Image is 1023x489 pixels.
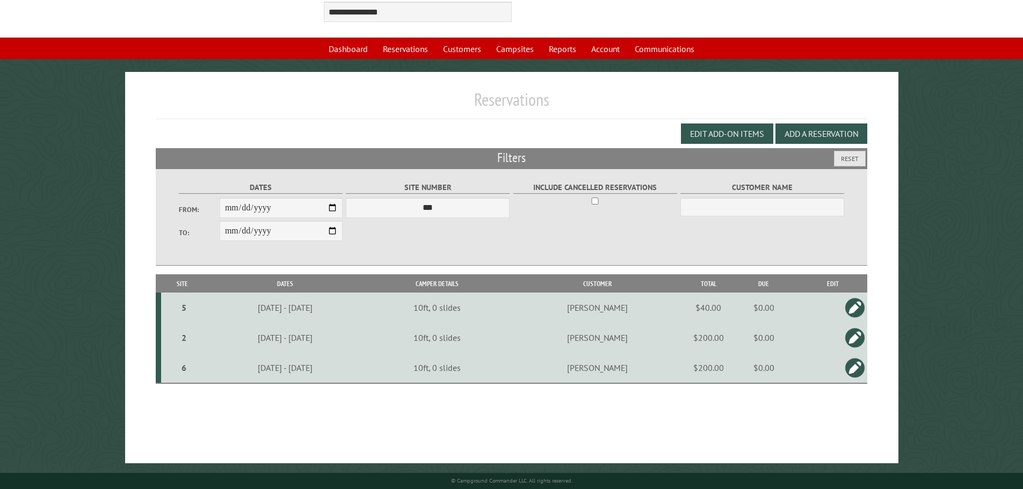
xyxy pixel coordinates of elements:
a: Reservations [376,39,434,59]
div: 5 [165,302,202,313]
div: [DATE] - [DATE] [206,332,365,343]
td: 10ft, 0 slides [366,323,508,353]
td: $0.00 [730,323,798,353]
label: Customer Name [680,181,844,194]
button: Add a Reservation [775,123,867,144]
td: $200.00 [687,353,730,383]
a: Campsites [490,39,540,59]
td: $0.00 [730,293,798,323]
th: Due [730,274,798,293]
th: Total [687,274,730,293]
label: Site Number [346,181,510,194]
th: Site [161,274,204,293]
td: [PERSON_NAME] [508,353,687,383]
td: $0.00 [730,353,798,383]
label: Include Cancelled Reservations [513,181,677,194]
th: Customer [508,274,687,293]
div: [DATE] - [DATE] [206,362,365,373]
th: Dates [204,274,367,293]
a: Communications [628,39,701,59]
div: 2 [165,332,202,343]
a: Customers [437,39,488,59]
h2: Filters [156,148,868,169]
div: 6 [165,362,202,373]
td: [PERSON_NAME] [508,323,687,353]
td: $200.00 [687,323,730,353]
a: Dashboard [322,39,374,59]
small: © Campground Commander LLC. All rights reserved. [451,477,572,484]
th: Camper Details [366,274,508,293]
button: Reset [834,151,866,166]
div: [DATE] - [DATE] [206,302,365,313]
th: Edit [798,274,868,293]
button: Edit Add-on Items [681,123,773,144]
label: To: [179,228,220,238]
td: $40.00 [687,293,730,323]
label: Dates [179,181,343,194]
a: Reports [542,39,583,59]
a: Account [585,39,626,59]
h1: Reservations [156,89,868,119]
td: 10ft, 0 slides [366,353,508,383]
td: [PERSON_NAME] [508,293,687,323]
label: From: [179,205,220,215]
td: 10ft, 0 slides [366,293,508,323]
